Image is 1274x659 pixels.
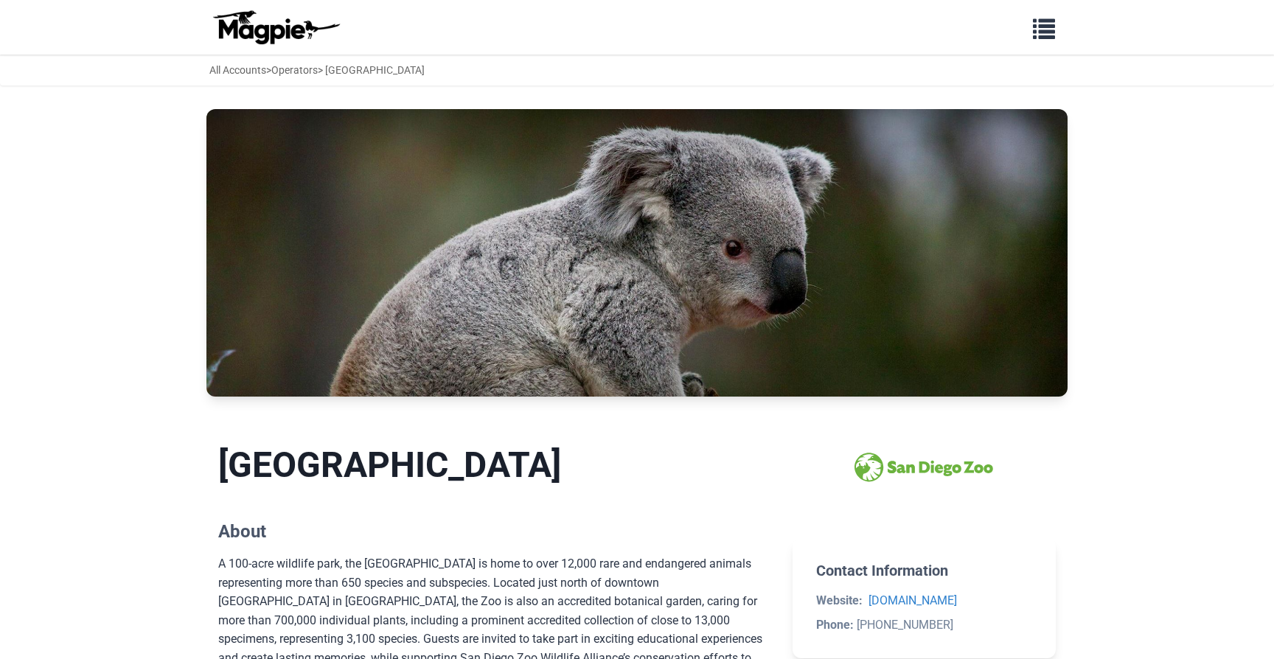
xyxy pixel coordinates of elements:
[218,444,769,487] h1: [GEOGRAPHIC_DATA]
[218,521,769,543] h2: About
[209,62,425,78] div: > > [GEOGRAPHIC_DATA]
[816,618,854,632] strong: Phone:
[271,64,318,76] a: Operators
[816,616,1032,635] li: [PHONE_NUMBER]
[816,562,1032,579] h2: Contact Information
[816,593,863,607] strong: Website:
[853,444,995,491] img: San Diego Zoo logo
[869,593,957,607] a: [DOMAIN_NAME]
[209,10,342,45] img: logo-ab69f6fb50320c5b225c76a69d11143b.png
[206,109,1068,396] img: San Diego Zoo banner
[209,64,266,76] a: All Accounts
